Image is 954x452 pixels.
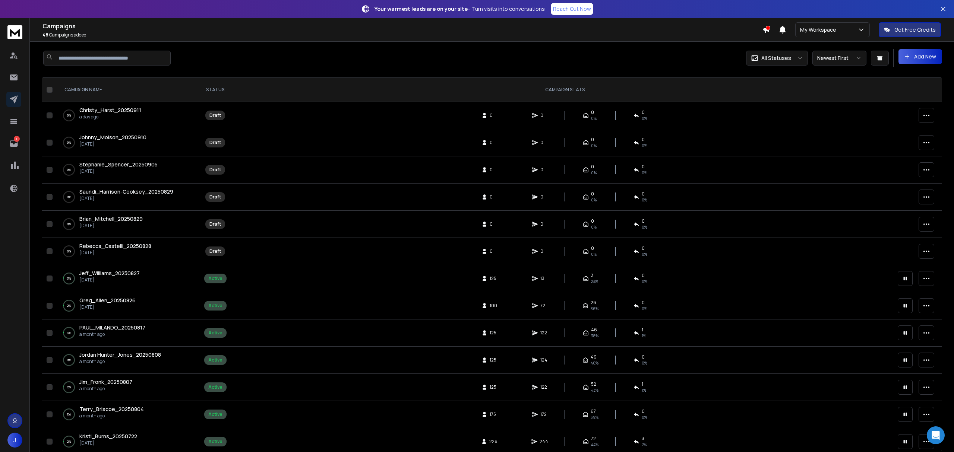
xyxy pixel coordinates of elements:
a: Jim_Fronk_20250807 [79,378,132,386]
span: 0% [642,197,647,203]
span: 244 [540,439,548,445]
span: 0 [642,273,645,278]
p: 3 % [67,275,71,282]
a: Terry_Briscoe_20250804 [79,405,144,413]
span: 0 [642,354,645,360]
span: Kristi_Burns_20250722 [79,433,137,440]
span: 52 [591,381,596,387]
span: 0% [642,224,647,230]
span: 0 % [642,306,647,312]
span: 0 [490,140,497,146]
th: STATUS [194,78,236,102]
td: 0%Johnny_Molson_20250910[DATE] [56,129,194,156]
span: 0 [642,191,645,197]
strong: Your warmest leads are on your site [375,5,468,12]
p: a day ago [79,114,141,120]
p: [DATE] [79,195,173,201]
span: 0 % [642,360,647,366]
a: Jordan Hunter_Jones_20250808 [79,351,161,359]
th: CAMPAIGN STATS [236,78,893,102]
span: 1 % [642,333,646,339]
p: a month ago [79,331,145,337]
span: 0 [642,300,645,306]
p: [DATE] [79,440,137,446]
p: 0 % [67,139,71,146]
p: 1 [14,136,20,142]
div: Active [208,357,222,363]
div: Draft [209,221,221,227]
span: 0 [540,194,548,200]
td: 0%Stephanie_Spencer_20250905[DATE] [56,156,194,184]
span: 72 [540,303,548,309]
button: J [7,433,22,448]
span: Christy_Harst_20250911 [79,106,141,114]
span: 226 [489,439,497,445]
span: 0 [642,109,645,115]
span: 0 % [642,278,647,284]
span: 0% [591,115,597,121]
td: 0%Rebecca_Castelli_20250828[DATE] [56,238,194,265]
th: CAMPAIGN NAME [56,78,194,102]
td: 3%PAUL_MILANDO_20250817a month ago [56,319,194,347]
p: a month ago [79,386,132,392]
p: [DATE] [79,141,146,147]
p: 2 % [67,302,71,309]
span: 0 % [642,414,647,420]
span: 0% [591,224,597,230]
span: 0 [642,137,645,143]
span: 43 % [591,387,598,393]
span: 0% [591,197,597,203]
span: 2 % [642,442,647,448]
span: 125 [490,384,497,390]
p: a month ago [79,413,144,419]
div: Active [208,276,222,281]
div: Draft [209,248,221,254]
span: 0 [591,137,594,143]
button: Add New [898,49,942,64]
td: 0%Brian_Mitchell_20250829[DATE] [56,211,194,238]
span: 72 [591,436,596,442]
p: 0 % [67,248,71,255]
span: 0 [540,221,548,227]
span: PAUL_MILANDO_20250817 [79,324,145,331]
span: 0% [642,251,647,257]
span: 172 [540,411,548,417]
img: logo [7,25,22,39]
p: a month ago [79,359,161,365]
span: 0 [591,109,594,115]
span: 0 [490,112,497,118]
span: 23 % [591,278,598,284]
td: 3%Jeff_Williams_20250827[DATE] [56,265,194,292]
p: 0 % [67,220,71,228]
div: Draft [209,194,221,200]
a: Greg_Allen_20250826 [79,297,136,304]
p: [DATE] [79,250,151,256]
p: 0 % [67,112,71,119]
p: 0 % [67,356,71,364]
h1: Campaigns [42,22,762,31]
span: 38 % [591,333,598,339]
td: 2%Greg_Allen_20250826[DATE] [56,292,194,319]
span: 0 [490,194,497,200]
span: 0 [642,408,645,414]
p: [DATE] [79,223,143,229]
a: PAUL_MILANDO_20250817 [79,324,145,331]
span: 124 [540,357,548,363]
span: 1 [642,327,643,333]
span: 0 [540,112,548,118]
span: Stephanie_Spencer_20250905 [79,161,158,168]
span: 0% [591,170,597,176]
p: All Statuses [761,54,791,62]
span: 125 [490,357,497,363]
span: 0 [490,248,497,254]
a: Rebecca_Castelli_20250828 [79,242,151,250]
p: 3 % [67,329,71,337]
span: 125 [490,276,497,281]
span: 0 [591,218,594,224]
span: Brian_Mitchell_20250829 [79,215,143,222]
div: Active [208,330,222,336]
span: Jeff_Williams_20250827 [79,270,140,277]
